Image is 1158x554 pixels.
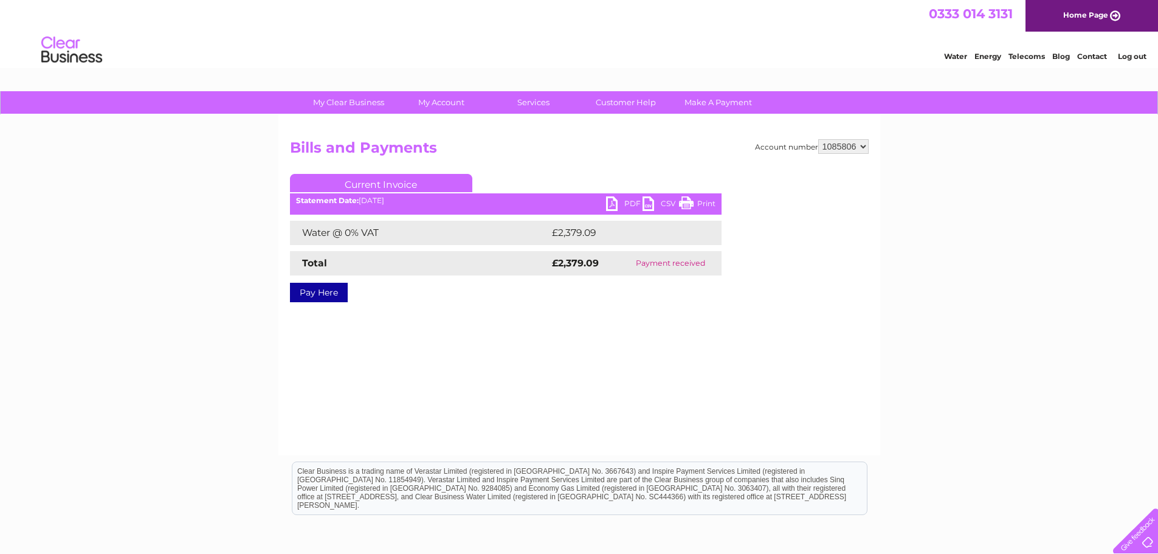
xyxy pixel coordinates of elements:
div: [DATE] [290,196,722,205]
img: logo.png [41,32,103,69]
a: Customer Help [576,91,676,114]
h2: Bills and Payments [290,139,869,162]
strong: £2,379.09 [552,257,599,269]
div: Clear Business is a trading name of Verastar Limited (registered in [GEOGRAPHIC_DATA] No. 3667643... [292,7,867,59]
a: My Account [391,91,491,114]
a: Telecoms [1008,52,1045,61]
a: Print [679,196,715,214]
td: £2,379.09 [549,221,703,245]
a: Energy [974,52,1001,61]
a: Log out [1118,52,1146,61]
td: Payment received [620,251,722,275]
a: Services [483,91,584,114]
a: My Clear Business [298,91,399,114]
b: Statement Date: [296,196,359,205]
td: Water @ 0% VAT [290,221,549,245]
a: 0333 014 3131 [929,6,1013,21]
a: Make A Payment [668,91,768,114]
div: Account number [755,139,869,154]
a: CSV [643,196,679,214]
a: PDF [606,196,643,214]
a: Blog [1052,52,1070,61]
a: Current Invoice [290,174,472,192]
strong: Total [302,257,327,269]
a: Pay Here [290,283,348,302]
a: Contact [1077,52,1107,61]
a: Water [944,52,967,61]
